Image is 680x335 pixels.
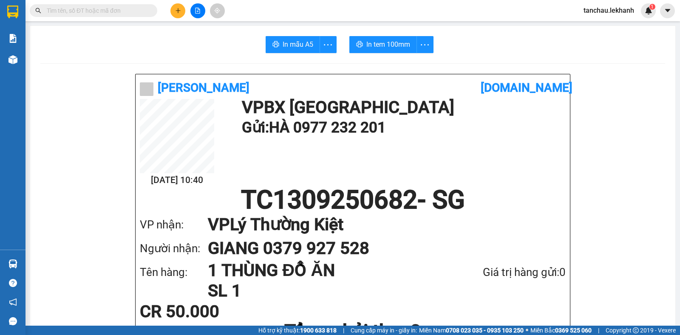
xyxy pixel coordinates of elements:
[242,99,561,116] h1: VP BX [GEOGRAPHIC_DATA]
[343,326,344,335] span: |
[351,326,417,335] span: Cung cấp máy in - giấy in:
[283,39,313,50] span: In mẫu A5
[598,326,599,335] span: |
[9,317,17,325] span: message
[9,298,17,306] span: notification
[214,8,220,14] span: aim
[320,39,336,50] span: more
[208,213,549,236] h1: VP Lý Thường Kiệt
[175,8,181,14] span: plus
[140,264,208,281] div: Tên hàng:
[651,4,654,10] span: 1
[208,236,549,260] h1: GIANG 0379 927 528
[660,3,675,18] button: caret-down
[530,326,592,335] span: Miền Bắc
[664,7,671,14] span: caret-down
[140,303,280,320] div: CR 50.000
[366,39,410,50] span: In tem 100mm
[526,329,528,332] span: ⚪️
[140,216,208,234] div: VP nhận:
[8,55,17,64] img: warehouse-icon
[417,39,433,50] span: more
[8,34,17,43] img: solution-icon
[258,326,337,335] span: Hỗ trợ kỹ thuật:
[349,36,417,53] button: printerIn tem 100mm
[416,36,433,53] button: more
[645,7,652,14] img: icon-new-feature
[438,264,566,281] div: Giá trị hàng gửi: 0
[633,327,639,333] span: copyright
[242,116,561,139] h1: Gửi: HÀ 0977 232 201
[577,5,641,16] span: tanchau.lekhanh
[9,279,17,287] span: question-circle
[210,3,225,18] button: aim
[140,240,208,257] div: Người nhận:
[140,173,214,187] h2: [DATE] 10:40
[208,260,438,281] h1: 1 THÙNG ĐỒ ĂN
[7,6,18,18] img: logo-vxr
[320,36,337,53] button: more
[158,81,249,95] b: [PERSON_NAME]
[195,8,201,14] span: file-add
[419,326,524,335] span: Miền Nam
[170,3,185,18] button: plus
[356,41,363,49] span: printer
[47,6,147,15] input: Tìm tên, số ĐT hoặc mã đơn
[208,281,438,301] h1: SL 1
[555,327,592,334] strong: 0369 525 060
[446,327,524,334] strong: 0708 023 035 - 0935 103 250
[8,259,17,268] img: warehouse-icon
[481,81,572,95] b: [DOMAIN_NAME]
[272,41,279,49] span: printer
[266,36,320,53] button: printerIn mẫu A5
[35,8,41,14] span: search
[190,3,205,18] button: file-add
[649,4,655,10] sup: 1
[140,187,566,213] h1: TC1309250682 - SG
[300,327,337,334] strong: 1900 633 818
